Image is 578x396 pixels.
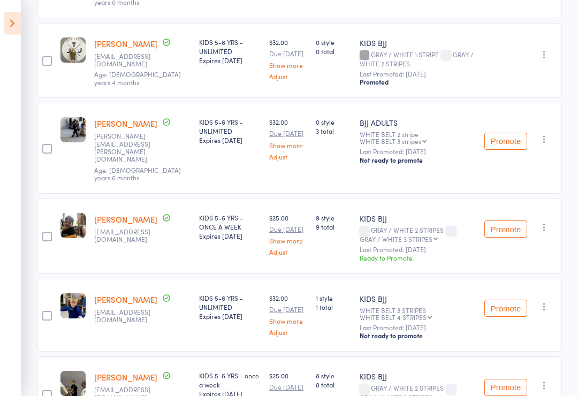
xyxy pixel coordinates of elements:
a: Show more [269,318,307,325]
div: GRAY / WHITE 1 STRIPE [360,51,476,67]
div: KIDS 5-6 YRS -UNLIMITED [199,118,261,145]
a: Adjust [269,329,307,336]
a: [PERSON_NAME] [94,39,157,50]
div: KIDS 5-6 YRS - ONCE A WEEK [199,214,261,241]
a: [PERSON_NAME] [94,294,157,306]
a: [PERSON_NAME] [94,372,157,383]
div: GRAY / WHITE 2 STRIPES [360,227,476,243]
div: Expires [DATE] [199,312,261,321]
div: WHITE BELT 4 STRIPES [360,314,427,321]
a: Adjust [269,73,307,80]
div: WHITE BELT 3 STRIPES [360,307,476,321]
div: GRAY / WHITE 3 STRIPES [360,236,432,243]
small: Due [DATE] [269,130,307,138]
button: Promote [484,133,527,150]
a: Adjust [269,249,307,256]
small: Last Promoted: [DATE] [360,71,476,78]
div: Promoted [360,78,476,87]
img: image1747720867.png [60,118,86,143]
div: $25.00 [269,214,307,256]
span: 0 total [316,47,351,56]
div: WHITE BELT 2 stripe [360,131,476,145]
div: $32.00 [269,38,307,80]
div: BJJ ADULTS [360,118,476,128]
small: Due [DATE] [269,50,307,58]
div: Ready to Promote [360,254,476,263]
img: image1748498886.png [60,294,86,319]
span: 1 style [316,294,351,303]
span: 0 style [316,118,351,127]
small: Nadine.hegarty@hotmail.com [94,133,164,164]
a: [PERSON_NAME] [94,118,157,130]
div: Expires [DATE] [199,232,261,241]
button: Promote [484,300,527,317]
span: 0 style [316,38,351,47]
div: Expires [DATE] [199,56,261,65]
span: Age: [DEMOGRAPHIC_DATA] years 6 months [94,166,181,182]
div: Not ready to promote [360,332,476,340]
small: Rigutie@gmail.com [94,229,164,244]
div: Expires [DATE] [199,136,261,145]
div: $32.00 [269,118,307,160]
span: 1 total [316,303,351,312]
div: KIDS BJJ [360,214,476,224]
small: alihewitt@outlook.com [94,309,164,324]
small: Last Promoted: [DATE] [360,246,476,254]
div: WHITE BELT 3 stripes [360,138,421,145]
a: Show more [269,238,307,245]
small: Last Promoted: [DATE] [360,324,476,332]
a: [PERSON_NAME] [94,214,157,225]
span: 8 style [316,371,351,380]
div: $32.00 [269,294,307,336]
div: Not ready to promote [360,156,476,165]
span: GRAY / WHITE 2 STRIPES [360,50,474,68]
small: Due [DATE] [269,226,307,233]
small: Due [DATE] [269,384,307,391]
div: KIDS 5-6 YRS - UNLIMITED [199,38,261,65]
div: KIDS 5-6 YRS -UNLIMITED [199,294,261,321]
a: Show more [269,62,307,69]
div: KIDS BJJ [360,294,476,304]
span: Age: [DEMOGRAPHIC_DATA] years 4 months [94,70,181,87]
div: KIDS BJJ [360,38,476,49]
span: 9 total [316,223,351,232]
small: Last Promoted: [DATE] [360,148,476,156]
a: Show more [269,142,307,149]
button: Promote [484,221,527,238]
img: image1707370266.png [60,214,86,239]
img: image1728975134.png [60,38,86,63]
span: 3 total [316,127,351,136]
span: 8 total [316,380,351,390]
div: KIDS BJJ [360,371,476,382]
span: 9 style [316,214,351,223]
small: Due [DATE] [269,306,307,314]
small: Steph.delaney85@hotmail.com [94,53,164,68]
a: Adjust [269,154,307,161]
